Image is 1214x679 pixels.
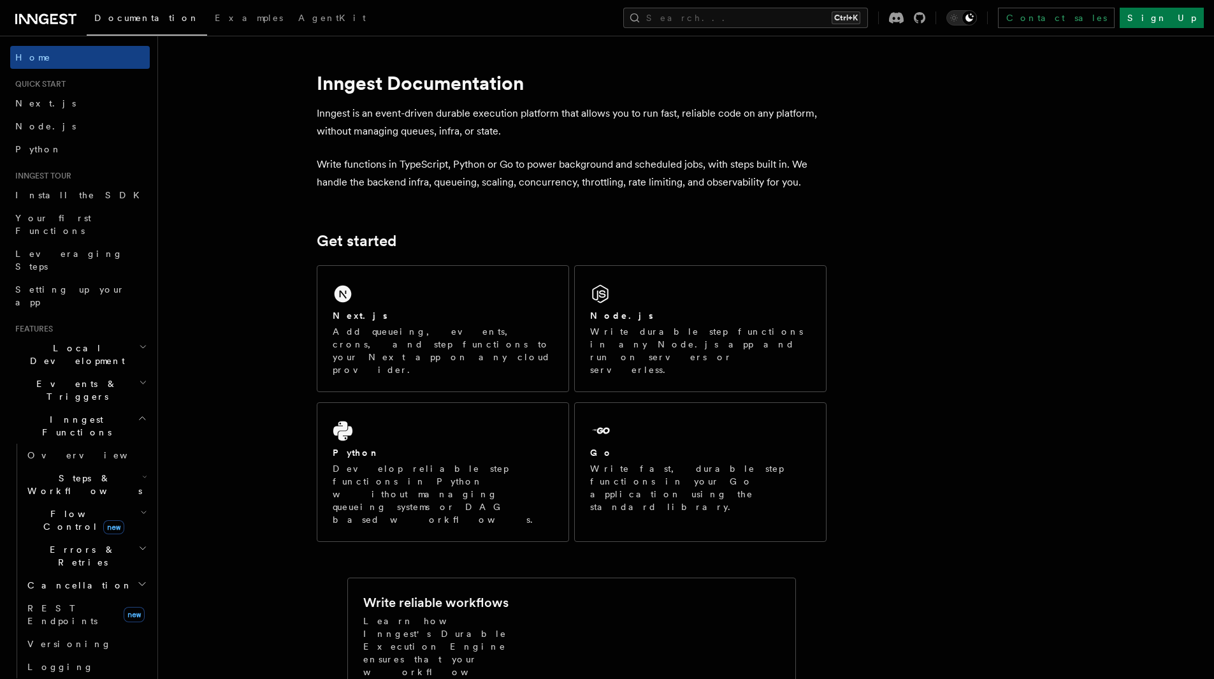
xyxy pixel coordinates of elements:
button: Steps & Workflows [22,467,150,502]
a: AgentKit [291,4,373,34]
button: Toggle dark mode [946,10,977,26]
h1: Inngest Documentation [317,71,827,94]
a: Your first Functions [10,207,150,242]
kbd: Ctrl+K [832,11,860,24]
a: Next.jsAdd queueing, events, crons, and step functions to your Next app on any cloud provider. [317,265,569,392]
span: Versioning [27,639,112,649]
p: Write fast, durable step functions in your Go application using the standard library. [590,462,811,513]
h2: Python [333,446,380,459]
p: Add queueing, events, crons, and step functions to your Next app on any cloud provider. [333,325,553,376]
span: Leveraging Steps [15,249,123,272]
span: new [103,520,124,534]
a: Documentation [87,4,207,36]
a: Install the SDK [10,184,150,207]
span: Python [15,144,62,154]
button: Search...Ctrl+K [623,8,868,28]
a: Python [10,138,150,161]
span: Your first Functions [15,213,91,236]
a: Versioning [22,632,150,655]
h2: Go [590,446,613,459]
span: Next.js [15,98,76,108]
a: Get started [317,232,396,250]
a: Overview [22,444,150,467]
button: Cancellation [22,574,150,597]
a: Node.js [10,115,150,138]
span: Setting up your app [15,284,125,307]
span: Flow Control [22,507,140,533]
a: PythonDevelop reliable step functions in Python without managing queueing systems or DAG based wo... [317,402,569,542]
a: GoWrite fast, durable step functions in your Go application using the standard library. [574,402,827,542]
a: Node.jsWrite durable step functions in any Node.js app and run on servers or serverless. [574,265,827,392]
span: Local Development [10,342,139,367]
span: Features [10,324,53,334]
p: Develop reliable step functions in Python without managing queueing systems or DAG based workflows. [333,462,553,526]
span: Documentation [94,13,199,23]
a: Contact sales [998,8,1115,28]
h2: Next.js [333,309,387,322]
span: Examples [215,13,283,23]
span: Overview [27,450,159,460]
span: Events & Triggers [10,377,139,403]
span: Cancellation [22,579,133,592]
p: Write functions in TypeScript, Python or Go to power background and scheduled jobs, with steps bu... [317,156,827,191]
button: Errors & Retries [22,538,150,574]
span: Install the SDK [15,190,147,200]
span: REST Endpoints [27,603,98,626]
a: Next.js [10,92,150,115]
button: Local Development [10,337,150,372]
a: REST Endpointsnew [22,597,150,632]
a: Leveraging Steps [10,242,150,278]
div: Inngest Functions [10,444,150,678]
span: Errors & Retries [22,543,138,569]
a: Setting up your app [10,278,150,314]
span: Inngest Functions [10,413,138,439]
a: Home [10,46,150,69]
button: Events & Triggers [10,372,150,408]
button: Inngest Functions [10,408,150,444]
button: Flow Controlnew [22,502,150,538]
a: Examples [207,4,291,34]
span: Logging [27,662,94,672]
span: Steps & Workflows [22,472,142,497]
span: Quick start [10,79,66,89]
h2: Node.js [590,309,653,322]
span: new [124,607,145,622]
span: Home [15,51,51,64]
a: Sign Up [1120,8,1204,28]
span: AgentKit [298,13,366,23]
span: Inngest tour [10,171,71,181]
span: Node.js [15,121,76,131]
p: Write durable step functions in any Node.js app and run on servers or serverless. [590,325,811,376]
h2: Write reliable workflows [363,594,509,611]
p: Inngest is an event-driven durable execution platform that allows you to run fast, reliable code ... [317,105,827,140]
a: Logging [22,655,150,678]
